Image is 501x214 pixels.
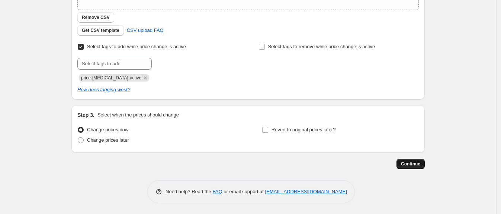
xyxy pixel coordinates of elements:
span: CSV upload FAQ [127,27,164,34]
button: Continue [396,159,425,169]
button: Get CSV template [77,25,124,36]
span: Select tags to add while price change is active [87,44,186,49]
span: Select tags to remove while price change is active [268,44,375,49]
span: Continue [401,161,420,167]
a: How does tagging work? [77,87,130,92]
h2: Step 3. [77,111,94,119]
span: Change prices now [87,127,128,132]
span: price-change-job-active [81,75,141,80]
span: Need help? Read the [166,189,213,194]
span: Change prices later [87,137,129,143]
span: Get CSV template [82,27,119,33]
span: or email support at [222,189,265,194]
p: Select when the prices should change [97,111,179,119]
span: Remove CSV [82,14,110,20]
a: FAQ [213,189,222,194]
span: Revert to original prices later? [272,127,336,132]
a: CSV upload FAQ [122,24,168,36]
a: [EMAIL_ADDRESS][DOMAIN_NAME] [265,189,347,194]
button: Remove CSV [77,12,114,23]
button: Remove price-change-job-active [142,75,149,81]
input: Select tags to add [77,58,152,70]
